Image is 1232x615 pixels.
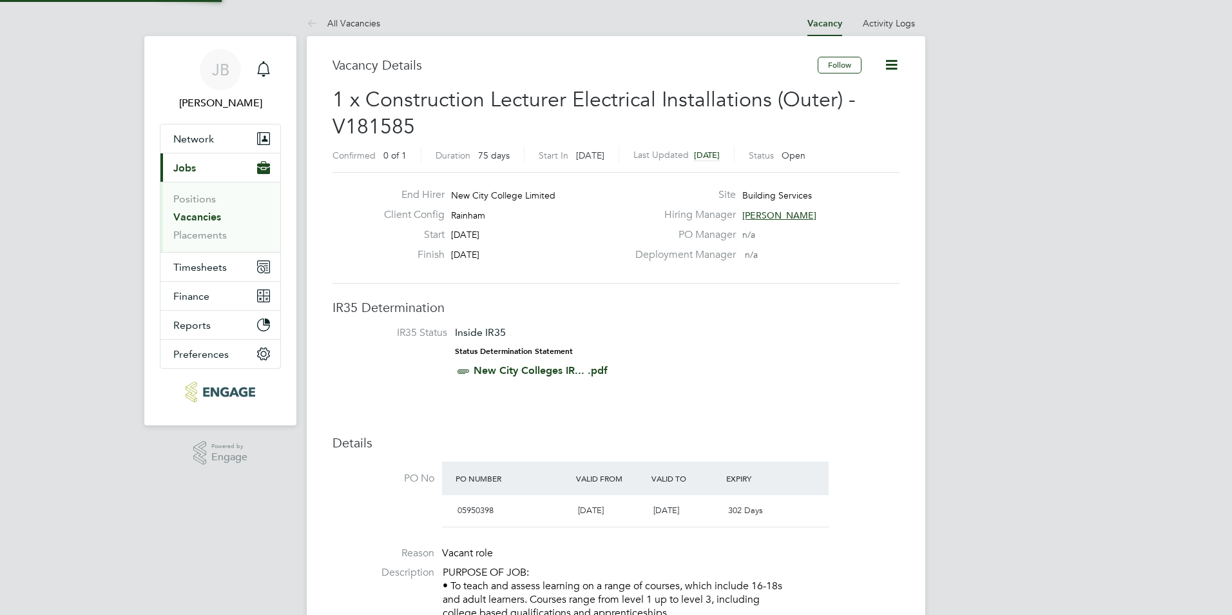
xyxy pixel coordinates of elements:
[455,347,573,356] strong: Status Determination Statement
[212,61,229,78] span: JB
[436,150,470,161] label: Duration
[442,547,493,560] span: Vacant role
[332,547,434,560] label: Reason
[648,467,724,490] div: Valid To
[383,150,407,161] span: 0 of 1
[451,229,479,240] span: [DATE]
[694,150,720,161] span: [DATE]
[374,228,445,242] label: Start
[160,311,280,339] button: Reports
[332,472,434,485] label: PO No
[160,153,280,182] button: Jobs
[160,340,280,368] button: Preferences
[653,505,679,516] span: [DATE]
[782,150,805,161] span: Open
[457,505,494,516] span: 05950398
[193,441,248,465] a: Powered byEngage
[745,249,758,260] span: n/a
[160,282,280,310] button: Finance
[374,248,445,262] label: Finish
[455,326,506,338] span: Inside IR35
[173,211,221,223] a: Vacancies
[173,319,211,331] span: Reports
[211,441,247,452] span: Powered by
[332,57,818,73] h3: Vacancy Details
[173,229,227,241] a: Placements
[728,505,763,516] span: 302 Days
[628,208,736,222] label: Hiring Manager
[818,57,861,73] button: Follow
[628,228,736,242] label: PO Manager
[345,326,447,340] label: IR35 Status
[173,133,214,145] span: Network
[186,382,255,402] img: huntereducation-logo-retina.png
[742,210,816,221] span: [PERSON_NAME]
[332,87,856,139] span: 1 x Construction Lecturer Electrical Installations (Outer) - V181585
[144,36,296,425] nav: Main navigation
[628,248,736,262] label: Deployment Manager
[576,150,604,161] span: [DATE]
[173,162,196,174] span: Jobs
[173,348,229,360] span: Preferences
[451,210,485,221] span: Rainham
[173,261,227,273] span: Timesheets
[452,467,573,490] div: PO Number
[628,188,736,202] label: Site
[173,193,216,205] a: Positions
[478,150,510,161] span: 75 days
[332,299,900,316] h3: IR35 Determination
[332,434,900,451] h3: Details
[160,95,281,111] span: Jack Baron
[723,467,798,490] div: Expiry
[749,150,774,161] label: Status
[332,566,434,580] label: Description
[374,188,445,202] label: End Hirer
[211,452,247,463] span: Engage
[451,190,555,201] span: New City College Limited
[807,18,842,29] a: Vacancy
[160,182,280,252] div: Jobs
[332,150,376,161] label: Confirmed
[539,150,568,161] label: Start In
[173,290,209,302] span: Finance
[160,49,281,111] a: JB[PERSON_NAME]
[160,124,280,153] button: Network
[474,364,608,376] a: New City Colleges IR... .pdf
[160,253,280,281] button: Timesheets
[742,229,755,240] span: n/a
[160,382,281,402] a: Go to home page
[374,208,445,222] label: Client Config
[307,17,380,29] a: All Vacancies
[863,17,915,29] a: Activity Logs
[578,505,604,516] span: [DATE]
[633,149,689,161] label: Last Updated
[573,467,648,490] div: Valid From
[451,249,479,260] span: [DATE]
[742,190,812,201] span: Building Services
